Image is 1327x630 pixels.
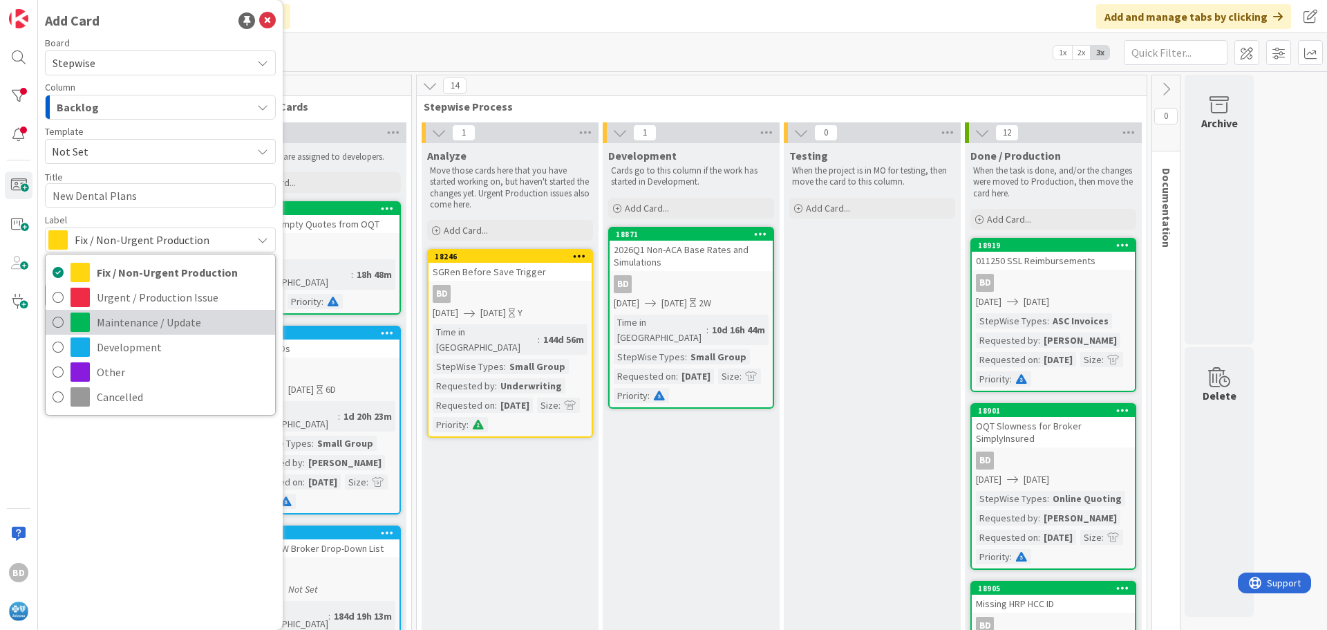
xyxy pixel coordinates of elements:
div: Small Group [687,349,750,364]
input: Quick Filter... [1124,40,1227,65]
div: Size [1080,352,1102,367]
div: Priority [288,294,321,309]
span: : [1047,313,1049,328]
div: 18901 [978,406,1135,416]
span: 1 [633,124,657,141]
a: 18246SGRen Before Save TriggerBD[DATE][DATE]YTime in [GEOGRAPHIC_DATA]:144d 56mStepWise Types:Sma... [427,249,593,438]
span: [DATE] [976,295,1001,309]
span: Add Card... [444,224,488,237]
div: Priority [976,549,1010,564]
span: Backlog [57,98,99,116]
div: 17951 [243,528,399,538]
div: BD [976,274,994,292]
a: 18918Remove Empty Quotes from OQTBDTime in [GEOGRAPHIC_DATA]:18h 48mSize:Priority: [235,201,401,315]
div: [DATE] [1040,530,1076,545]
div: BD [614,275,632,293]
div: 10d 16h 44m [708,322,769,337]
div: Requested by [976,510,1038,526]
span: : [685,349,687,364]
div: BD [429,285,592,303]
a: 188712026Q1 Non-ACA Base Rates and SimulationsBD[DATE][DATE]2WTime in [GEOGRAPHIC_DATA]:10d 16h 4... [608,227,774,409]
div: Time in [GEOGRAPHIC_DATA] [614,315,706,345]
div: 18919 [972,239,1135,252]
div: 18h 48m [353,267,395,282]
span: : [504,359,506,374]
span: : [1038,352,1040,367]
div: Size [345,474,366,490]
span: Testing [789,149,828,163]
div: 18918 [243,204,399,214]
textarea: New Dental Plans [45,183,276,208]
span: 14 [443,77,467,94]
div: BD [976,452,994,470]
span: : [648,388,650,403]
span: Not Set [52,142,241,160]
span: : [538,332,540,347]
div: 18906Add PLM IDs [236,327,399,358]
span: 0 [814,124,838,141]
span: : [303,474,305,490]
a: Cancelled [46,385,275,409]
div: [PERSON_NAME] [305,455,385,470]
span: [DATE] [661,296,687,311]
div: Requested on [976,352,1038,367]
div: 188712026Q1 Non-ACA Base Rates and Simulations [610,228,773,271]
div: 18906 [243,328,399,338]
span: Cancelled [97,387,268,407]
span: : [467,417,469,432]
div: [DATE] [678,369,714,384]
div: Delete [1203,387,1236,404]
div: BD [433,285,451,303]
div: Remove Empty Quotes from OQT [236,215,399,233]
div: StepWise Types [433,359,504,374]
div: ASC Invoices [1049,313,1112,328]
span: Add Card... [806,202,850,214]
div: Underwriting [497,378,565,393]
a: Other [46,360,275,385]
span: : [1038,333,1040,348]
div: Time in [GEOGRAPHIC_DATA] [433,324,538,355]
span: : [1038,530,1040,545]
div: [PERSON_NAME] [1040,510,1120,526]
span: 3x [1091,46,1109,59]
img: Visit kanbanzone.com [9,9,28,28]
div: Time in [GEOGRAPHIC_DATA] [241,259,351,290]
p: When the task is done, and/or the changes were moved to Production, then move the card here. [973,165,1133,199]
p: These cards are assigned to developers. [238,151,398,163]
span: : [312,436,314,451]
div: Add and manage tabs by clicking [1096,4,1291,29]
div: 18871 [616,230,773,239]
div: 1d 20h 23m [340,409,395,424]
span: : [495,378,497,393]
span: Other [97,362,268,382]
div: Small Group [506,359,569,374]
div: [DATE] [497,398,533,413]
div: Requested by [976,333,1038,348]
span: 1x [1053,46,1072,59]
div: 011250 SSL Reimbursements [972,252,1135,270]
span: [DATE] [288,382,314,397]
div: StepWise Types [976,491,1047,506]
span: Development [608,149,677,163]
span: : [558,398,561,413]
div: 2026Q1 Non-ACA Base Rates and Simulations [610,241,773,271]
a: Fix / Non-Urgent Production [46,260,275,285]
img: avatar [9,602,28,621]
div: 18901 [972,405,1135,417]
span: Add Card... [987,213,1031,225]
span: Template [45,127,84,136]
div: Requested on [433,398,495,413]
div: 18918 [236,203,399,215]
div: 144d 56m [540,332,587,347]
div: 18919011250 SSL Reimbursements [972,239,1135,270]
span: 12 [995,124,1019,141]
div: 18871 [610,228,773,241]
div: StepWise Types [976,313,1047,328]
span: Maintenance / Update [97,312,268,333]
div: Refresh SW Broker Drop-Down List [236,539,399,557]
div: BD [610,275,773,293]
p: When the project is in MO for testing, then move the card to this column. [792,165,952,188]
p: Move those cards here that you have started working on, but haven't started the changes yet. Urge... [430,165,590,210]
div: [PERSON_NAME] [1040,333,1120,348]
div: 18905 [972,582,1135,595]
